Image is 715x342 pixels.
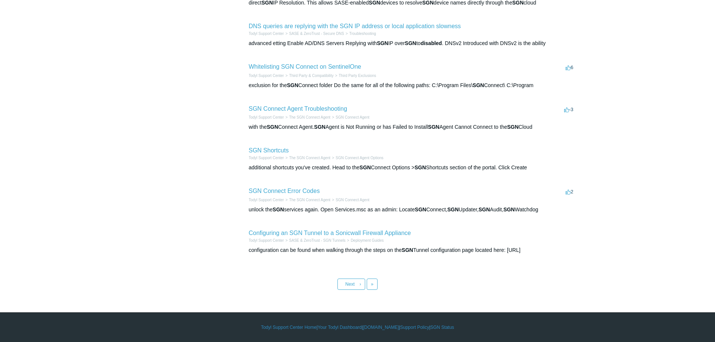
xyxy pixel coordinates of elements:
li: Third Party Exclusions [334,73,376,78]
em: SGN [402,247,413,253]
li: SGN Connect Agent [330,115,369,120]
em: SGN [377,40,388,46]
li: The SGN Connect Agent [284,115,330,120]
div: | | | | [140,324,575,331]
em: SGN [314,124,325,130]
a: Todyl Support Center [249,115,284,119]
a: Your Todyl Dashboard [318,324,361,331]
div: exclusion for the Connect folder Do the same for all of the following paths: C:\Program Files\ Co... [249,81,575,89]
li: SGN Connect Agent Options [330,155,383,161]
span: Next [345,282,355,287]
a: Troubleshooting [349,32,376,36]
em: SGN [479,206,490,212]
li: SASE & ZeroTrust - Secure DNS [284,31,344,36]
a: SGN Shortcuts [249,147,289,154]
a: Next [337,279,365,290]
em: disabled [421,40,442,46]
li: Deployment Guides [346,238,384,243]
em: SGN [447,206,459,212]
li: The SGN Connect Agent [284,197,330,203]
em: SGN [428,124,439,130]
em: SGN [405,40,416,46]
li: Todyl Support Center [249,155,284,161]
span: 2 [566,189,573,194]
li: SGN Connect Agent [330,197,369,203]
li: Todyl Support Center [249,115,284,120]
a: SGN Status [431,324,454,331]
li: SASE & ZeroTrust - SGN Tunnels [284,238,345,243]
em: SGN [503,206,515,212]
em: SGN [507,124,518,130]
div: configuration can be found when walking through the steps on the Tunnel configuration page locate... [249,246,575,254]
em: SGN [267,124,278,130]
span: › [360,282,361,287]
a: The SGN Connect Agent [289,115,330,119]
em: SGN [415,164,426,170]
div: additional shortcuts you've created. Head to the Connect Options > Shortcuts section of the porta... [249,164,575,172]
li: Todyl Support Center [249,197,284,203]
a: Configuring an SGN Tunnel to a Sonicwall Firewall Appliance [249,230,411,236]
a: Todyl Support Center [249,32,284,36]
a: SGN Connect Agent [336,198,369,202]
em: SGN [287,82,298,88]
div: advanced etting Enable AD/DNS Servers Replying with IP over to . DNSv2 Introduced with DNSv2 is t... [249,39,575,47]
a: Third Party & Compatibility [289,74,333,78]
em: SGN [415,206,426,212]
li: Todyl Support Center [249,73,284,78]
a: Deployment Guides [351,238,384,243]
a: The SGN Connect Agent [289,198,330,202]
a: Third Party Exclusions [339,74,376,78]
div: with the Connect Agent. Agent is Not Running or has Failed to Install Agent Cannot Connect to the... [249,123,575,131]
a: [DOMAIN_NAME] [363,324,399,331]
a: The SGN Connect Agent [289,156,330,160]
a: Todyl Support Center [249,198,284,202]
a: SGN Connect Agent Options [336,156,383,160]
a: Support Policy [400,324,429,331]
em: SGN [360,164,371,170]
a: SASE & ZeroTrust - Secure DNS [289,32,344,36]
span: 6 [566,65,573,70]
em: SGN [272,206,284,212]
a: SGN Connect Agent Troubleshooting [249,105,347,112]
a: Todyl Support Center Home [261,324,316,331]
a: Whitelisting SGN Connect on SentinelOne [249,63,361,70]
li: Third Party & Compatibility [284,73,333,78]
em: SGN [473,82,484,88]
div: unlock the services again. Open Services.msc as an admin: Locate Connect, Updater, Audit, Watchdog [249,206,575,214]
a: Todyl Support Center [249,74,284,78]
a: Todyl Support Center [249,156,284,160]
a: Todyl Support Center [249,238,284,243]
a: SGN Connect Agent [336,115,369,119]
a: DNS queries are replying with the SGN IP address or local application slowness [249,23,461,29]
a: SASE & ZeroTrust - SGN Tunnels [289,238,345,243]
li: Troubleshooting [344,31,376,36]
span: -3 [564,107,574,112]
a: SGN Connect Error Codes [249,188,320,194]
li: The SGN Connect Agent [284,155,330,161]
span: » [371,282,373,287]
li: Todyl Support Center [249,31,284,36]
